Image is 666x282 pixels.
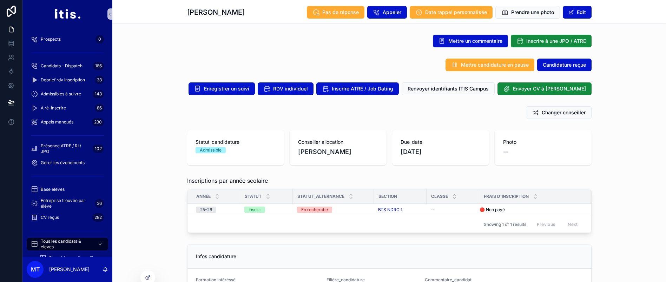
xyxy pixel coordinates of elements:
[41,91,81,97] span: Admissibles à suivre
[92,213,104,222] div: 282
[49,266,90,273] p: [PERSON_NAME]
[93,62,104,70] div: 186
[273,85,308,92] span: RDV individuel
[332,85,393,92] span: Inscrire ATRE / Job Dating
[402,82,495,95] button: Renvoyer identifiants ITIS Campus
[383,9,401,16] span: Appeler
[511,35,592,47] button: Inscrire à une JPO / ATRE
[503,139,583,146] span: Photo
[41,63,83,69] span: Candidats - Dispatch
[41,105,66,111] span: A ré-inscrire
[41,239,92,250] span: Tous les candidats & eleves
[484,222,526,227] span: Showing 1 of 1 results
[93,90,104,98] div: 143
[297,194,344,199] span: Statut_alternance
[431,207,435,213] span: --
[448,38,502,45] span: Mettre un commentaire
[322,9,359,16] span: Pas de réponse
[543,61,586,68] span: Candidature reçue
[425,9,487,16] span: Date rappel personnalisée
[495,6,560,19] button: Prendre une photo
[92,118,104,126] div: 230
[95,76,104,84] div: 33
[95,104,104,112] div: 86
[31,265,40,274] span: MT
[27,142,108,155] a: Présence ATRE / RI / JPO102
[410,6,493,19] button: Date rappel personnalisée
[537,59,592,71] button: Candidature reçue
[49,255,99,261] span: Base élèves - Conseillers
[378,207,402,213] a: BTS NDRC 1
[461,61,529,68] span: Mettre candidature en pause
[200,147,222,153] div: Admissible
[249,207,261,213] div: Inscrit
[27,116,108,128] a: Appels manqués230
[27,33,108,46] a: Prospects0
[41,198,92,209] span: Entreprise trouvée par élève
[27,183,108,196] a: Base élèves
[446,59,534,71] button: Mettre candidature en pause
[563,6,592,19] button: Edit
[187,176,268,185] span: Inscriptions par année scolaire
[401,139,481,146] span: Due_date
[367,6,407,19] button: Appeler
[95,35,104,43] div: 0
[513,85,586,92] span: Envoyer CV à [PERSON_NAME]
[189,82,255,95] button: Enregistrer un suivi
[307,6,364,19] button: Pas de réponse
[27,197,108,210] a: Entreprise trouvée par élève36
[511,9,554,16] span: Prendre une photo
[298,139,378,146] span: Conseiller allocation
[27,156,108,169] a: Gérer les évènements
[27,102,108,114] a: A ré-inscrire86
[316,82,399,95] button: Inscrire ATRE / Job Dating
[187,7,245,17] h1: [PERSON_NAME]
[298,147,351,157] span: [PERSON_NAME]
[401,147,481,157] span: [DATE]
[204,85,249,92] span: Enregistrer un suivi
[41,215,59,220] span: CV reçus
[27,238,108,250] a: Tous les candidats & eleves
[35,252,108,264] a: Base élèves - Conseillers
[301,207,328,213] div: En recherche
[503,147,509,157] span: --
[431,194,448,199] span: Classe
[433,35,508,47] button: Mettre un commentaire
[54,8,80,20] img: App logo
[196,194,211,199] span: Année
[41,77,85,83] span: Debrief rdv inscription
[27,74,108,86] a: Debrief rdv inscription33
[27,88,108,100] a: Admissibles à suivre143
[542,109,586,116] span: Changer conseiller
[245,194,262,199] span: Statut
[408,85,489,92] span: Renvoyer identifiants ITIS Campus
[22,28,112,257] div: scrollable content
[484,194,529,199] span: Frais d'inscription
[200,207,212,213] div: 25-26
[378,194,397,199] span: Section
[95,199,104,208] div: 36
[41,187,65,192] span: Base élèves
[27,211,108,224] a: CV reçus282
[41,36,61,42] span: Prospects
[258,82,314,95] button: RDV individuel
[41,160,85,166] span: Gérer les évènements
[196,253,236,259] span: Infos candidature
[27,60,108,72] a: Candidats - Dispatch186
[526,106,592,119] button: Changer conseiller
[93,145,104,153] div: 102
[41,119,73,125] span: Appels manqués
[497,82,592,95] button: Envoyer CV à [PERSON_NAME]
[196,139,276,146] span: Statut_candidature
[526,38,586,45] span: Inscrire à une JPO / ATRE
[41,143,90,154] span: Présence ATRE / RI / JPO
[480,207,505,213] span: 🔴 Non payé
